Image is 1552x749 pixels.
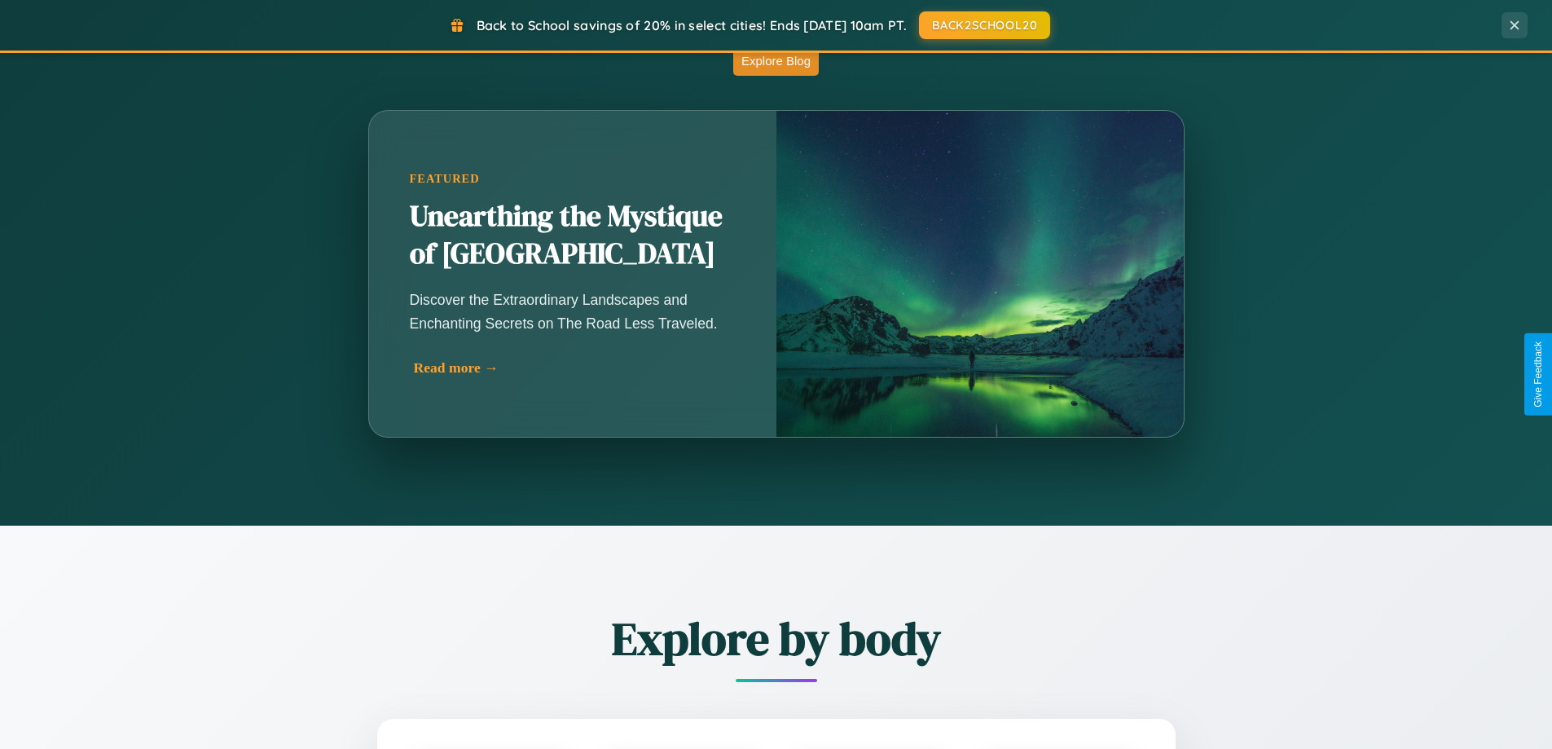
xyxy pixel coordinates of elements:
[919,11,1050,39] button: BACK2SCHOOL20
[410,172,736,186] div: Featured
[477,17,907,33] span: Back to School savings of 20% in select cities! Ends [DATE] 10am PT.
[414,359,740,377] div: Read more →
[288,607,1265,670] h2: Explore by body
[733,46,819,76] button: Explore Blog
[410,289,736,334] p: Discover the Extraordinary Landscapes and Enchanting Secrets on The Road Less Traveled.
[410,198,736,273] h2: Unearthing the Mystique of [GEOGRAPHIC_DATA]
[1532,341,1544,408] div: Give Feedback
